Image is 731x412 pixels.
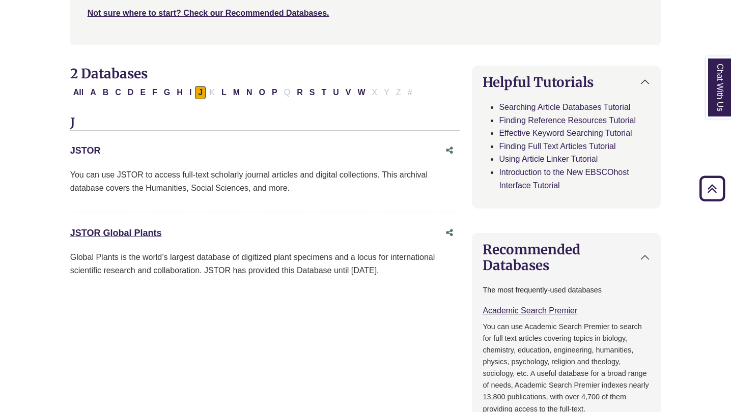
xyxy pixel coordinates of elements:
button: Filter Results R [294,86,306,99]
button: Filter Results B [100,86,112,99]
button: Filter Results C [112,86,124,99]
button: Filter Results M [230,86,243,99]
button: Filter Results O [256,86,268,99]
a: Academic Search Premier [483,306,577,315]
p: The most frequently-used databases [483,284,650,296]
p: Global Plants is the world’s largest database of digitized plant specimens and a locus for intern... [70,251,460,277]
a: Finding Full Text Articles Tutorial [499,142,615,151]
a: JSTOR Global Plants [70,228,162,238]
a: Searching Article Databases Tutorial [499,103,630,111]
span: 2 Databases [70,65,148,82]
button: Filter Results P [269,86,280,99]
a: Back to Top [696,182,728,195]
a: Finding Reference Resources Tutorial [499,116,636,125]
button: Filter Results N [243,86,256,99]
p: You can use JSTOR to access full-text scholarly journal articles and digital collections. This ar... [70,168,460,194]
a: Introduction to the New EBSCOhost Interface Tutorial [499,168,629,190]
button: Filter Results H [174,86,186,99]
button: Filter Results E [137,86,149,99]
button: Recommended Databases [472,233,660,281]
button: Filter Results S [306,86,318,99]
button: Filter Results L [218,86,230,99]
button: Share this database [439,223,460,243]
div: Alpha-list to filter by first letter of database name [70,87,416,96]
button: Filter Results W [354,86,368,99]
a: Effective Keyword Searching Tutorial [499,129,632,137]
button: Filter Results T [318,86,329,99]
button: Filter Results I [186,86,194,99]
a: Using Article Linker Tutorial [499,155,598,163]
button: Filter Results U [330,86,342,99]
button: Filter Results D [125,86,137,99]
button: Filter Results A [87,86,99,99]
button: Filter Results F [149,86,160,99]
a: Not sure where to start? Check our Recommended Databases. [88,9,329,17]
button: Filter Results V [343,86,354,99]
button: Filter Results J [195,86,206,99]
a: JSTOR [70,145,101,156]
button: Share this database [439,141,460,160]
button: All [70,86,87,99]
button: Helpful Tutorials [472,66,660,98]
h3: J [70,115,460,131]
button: Filter Results G [161,86,173,99]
